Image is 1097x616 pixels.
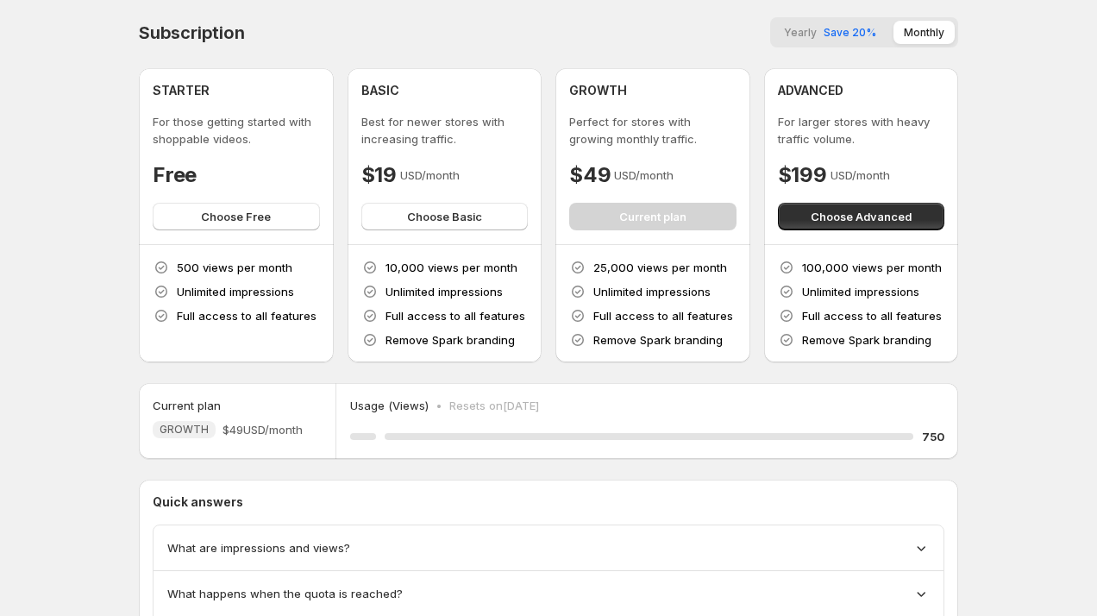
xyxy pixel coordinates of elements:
h4: Free [153,161,197,189]
p: Quick answers [153,493,944,511]
span: Choose Basic [407,208,482,225]
span: What are impressions and views? [167,539,350,556]
p: Unlimited impressions [386,283,503,300]
button: Choose Basic [361,203,529,230]
p: Perfect for stores with growing monthly traffic. [569,113,737,148]
p: USD/month [400,167,460,184]
button: Monthly [893,21,955,44]
p: Full access to all features [802,307,942,324]
h4: $199 [778,161,827,189]
span: GROWTH [160,423,209,437]
h4: $19 [361,161,397,189]
p: For larger stores with heavy traffic volume. [778,113,945,148]
h5: 750 [922,428,944,445]
p: • [436,397,442,414]
h4: BASIC [361,82,399,99]
h4: $49 [569,161,611,189]
p: Usage (Views) [350,397,429,414]
p: 500 views per month [177,259,292,276]
p: 100,000 views per month [802,259,942,276]
p: Resets on [DATE] [449,397,539,414]
p: Best for newer stores with increasing traffic. [361,113,529,148]
p: Remove Spark branding [386,331,515,349]
h4: Subscription [139,22,245,43]
button: YearlySave 20% [774,21,887,44]
p: Remove Spark branding [802,331,931,349]
h4: GROWTH [569,82,627,99]
h4: ADVANCED [778,82,843,99]
p: Remove Spark branding [593,331,723,349]
button: Choose Free [153,203,320,230]
span: Save 20% [824,26,876,39]
span: What happens when the quota is reached? [167,585,403,602]
p: 25,000 views per month [593,259,727,276]
span: $49 USD/month [223,421,303,438]
h4: STARTER [153,82,210,99]
p: USD/month [614,167,674,184]
p: USD/month [831,167,890,184]
h5: Current plan [153,397,221,414]
span: Choose Advanced [811,208,912,225]
p: Unlimited impressions [802,283,919,300]
button: Choose Advanced [778,203,945,230]
p: Full access to all features [593,307,733,324]
p: Full access to all features [177,307,317,324]
p: 10,000 views per month [386,259,517,276]
span: Choose Free [201,208,271,225]
p: For those getting started with shoppable videos. [153,113,320,148]
span: Yearly [784,26,817,39]
p: Full access to all features [386,307,525,324]
p: Unlimited impressions [593,283,711,300]
p: Unlimited impressions [177,283,294,300]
